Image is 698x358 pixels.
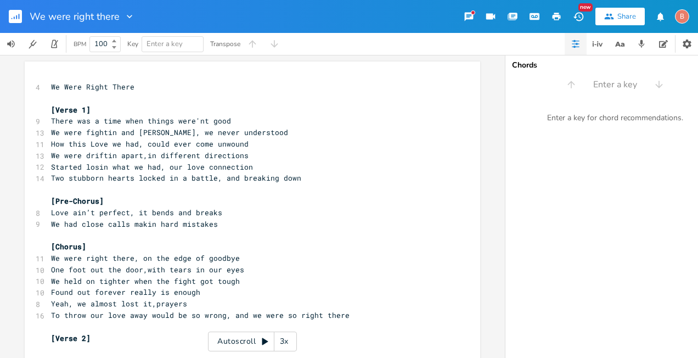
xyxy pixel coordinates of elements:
[675,9,689,24] div: bjb3598
[274,332,294,351] div: 3x
[51,196,104,206] span: [Pre-Chorus]
[578,3,593,12] div: New
[51,105,91,115] span: [Verse 1]
[147,39,183,49] span: Enter a key
[51,208,222,217] span: Love ain’t perfect, it bends and breaks
[51,253,240,263] span: We were right there, on the edge of goodbye
[51,287,200,297] span: Found out forever really is enough
[51,310,350,320] span: To throw our love away would be so wrong, and we were so right there
[51,162,253,172] span: Started losin what we had, our love connection
[595,8,645,25] button: Share
[51,299,187,309] span: Yeah, we almost lost it,prayers
[51,276,240,286] span: We held on tighter when the fight got tough
[74,41,86,47] div: BPM
[51,333,91,343] span: [Verse 2]
[208,332,297,351] div: Autoscroll
[617,12,636,21] div: Share
[51,139,249,149] span: How this Love we had, could ever come unwound
[675,4,689,29] button: B
[210,41,240,47] div: Transpose
[51,173,301,183] span: Two stubborn hearts locked in a battle, and breaking down
[51,265,244,275] span: One foot out the door,with tears in our eyes
[51,150,249,160] span: We were driftin apart,in different directions
[127,41,138,47] div: Key
[51,82,134,92] span: We Were Right There
[51,242,86,251] span: [Chorus]
[30,12,120,21] span: We were right there
[51,219,218,229] span: We had close calls makin hard mistakes
[51,127,288,137] span: We were fightin and [PERSON_NAME], we never understood
[567,7,589,26] button: New
[51,116,231,126] span: There was a time when things were'nt good
[593,79,637,91] span: Enter a key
